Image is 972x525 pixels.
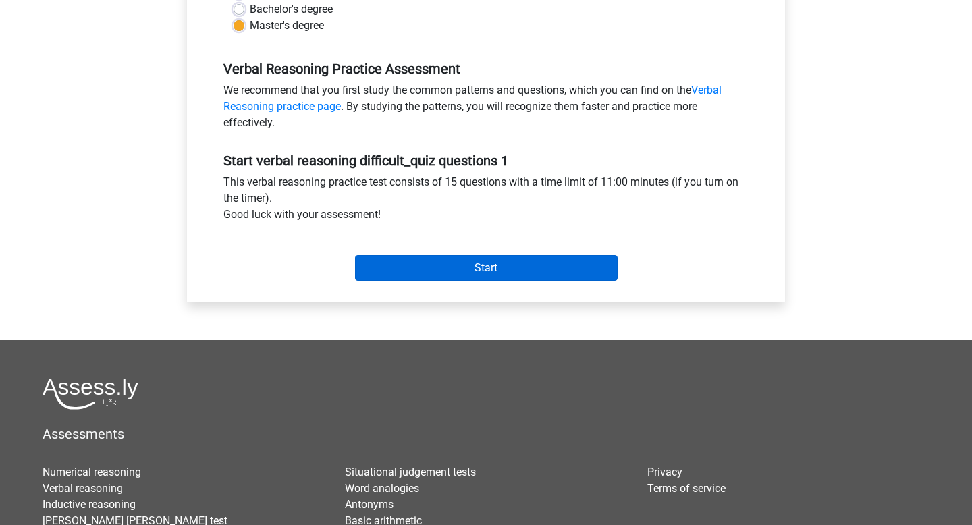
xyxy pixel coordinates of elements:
h5: Verbal Reasoning Practice Assessment [223,61,749,77]
a: Word analogies [345,482,419,495]
label: Master's degree [250,18,324,34]
a: Antonyms [345,498,394,511]
input: Start [355,255,618,281]
h5: Assessments [43,426,929,442]
img: Assessly logo [43,378,138,410]
a: Situational judgement tests [345,466,476,478]
label: Bachelor's degree [250,1,333,18]
h5: Start verbal reasoning difficult_quiz questions 1 [223,153,749,169]
a: Numerical reasoning [43,466,141,478]
a: Terms of service [647,482,726,495]
div: We recommend that you first study the common patterns and questions, which you can find on the . ... [213,82,759,136]
a: Inductive reasoning [43,498,136,511]
div: This verbal reasoning practice test consists of 15 questions with a time limit of 11:00 minutes (... [213,174,759,228]
a: Verbal reasoning [43,482,123,495]
a: Privacy [647,466,682,478]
